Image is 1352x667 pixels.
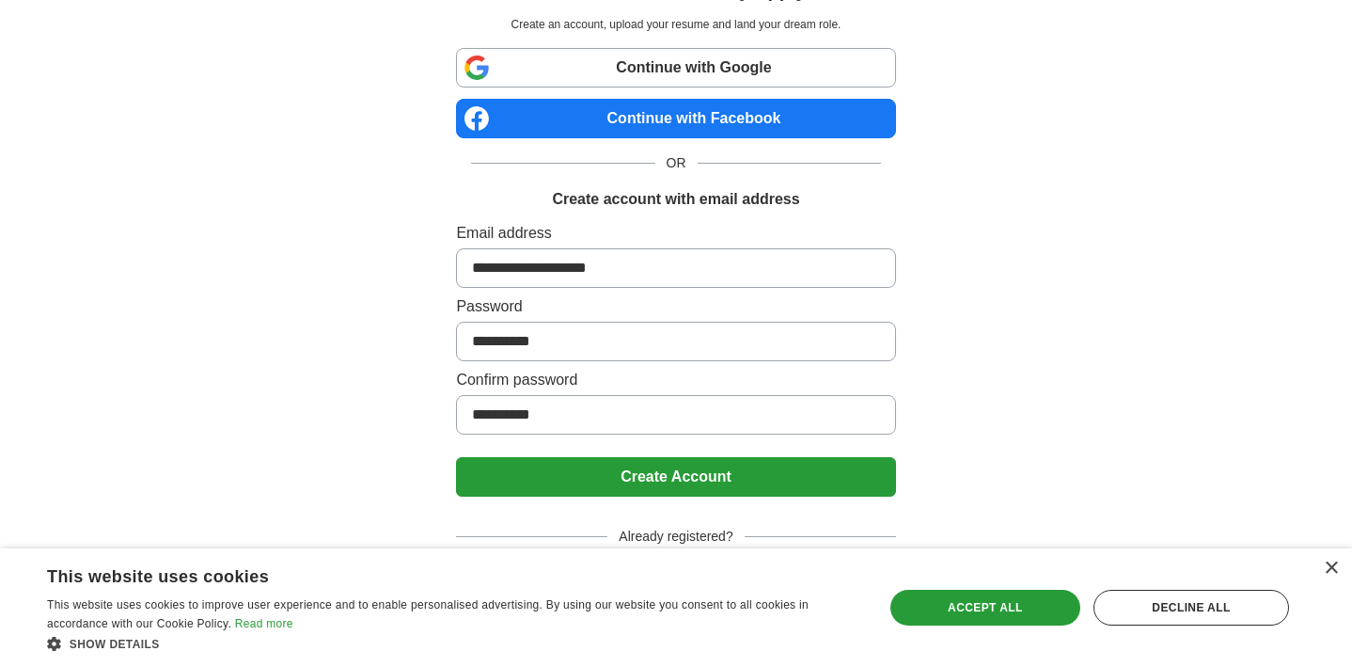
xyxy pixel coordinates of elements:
h1: Create account with email address [552,188,799,211]
span: This website uses cookies to improve user experience and to enable personalised advertising. By u... [47,598,809,630]
p: Create an account, upload your resume and land your dream role. [460,16,891,33]
label: Confirm password [456,369,895,391]
label: Password [456,295,895,318]
div: Show details [47,634,858,653]
a: Continue with Google [456,48,895,87]
div: This website uses cookies [47,560,811,588]
div: Close [1324,562,1338,576]
div: Accept all [890,590,1080,626]
span: Already registered? [607,527,744,547]
span: Show details [70,638,160,651]
button: Create Account [456,457,895,497]
span: OR [655,153,698,173]
a: Continue with Facebook [456,99,895,138]
div: Decline all [1093,590,1289,626]
label: Email address [456,222,895,245]
a: Read more, opens a new window [235,617,293,630]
